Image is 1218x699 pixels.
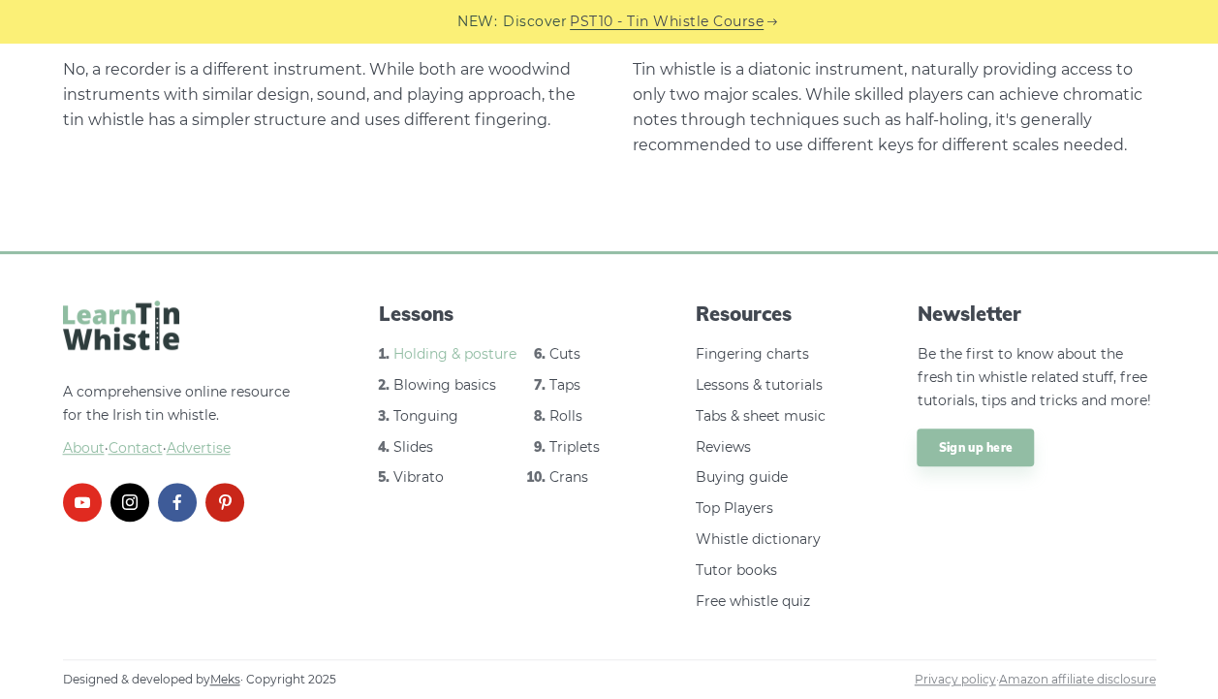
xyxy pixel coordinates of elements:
span: Resources [696,301,839,328]
a: Crans [549,468,588,486]
span: Lessons [379,301,617,328]
a: Meks [210,672,240,686]
a: Holding & posture [393,345,516,363]
a: Lessons & tutorials [696,376,823,394]
span: Discover [503,11,567,33]
p: A comprehensive online resource for the Irish tin whistle. [63,381,301,460]
a: Contact·Advertise [109,439,231,457]
a: About [63,439,105,457]
a: Slides [393,438,433,456]
a: Privacy policy [915,672,996,686]
a: Triplets [549,438,600,456]
span: Newsletter [917,301,1155,328]
span: Contact [109,439,163,457]
span: · [915,670,1156,689]
a: Fingering charts [696,345,809,363]
span: Designed & developed by · Copyright 2025 [63,670,336,689]
a: Sign up here [917,429,1034,467]
a: Free whistle quiz [696,592,810,610]
p: Be the first to know about the fresh tin whistle related stuff, free tutorials, tips and tricks a... [917,343,1155,412]
span: · [63,437,301,461]
a: Vibrato [393,468,444,486]
a: Top Players [696,499,773,517]
div: No, a recorder is a different instrument. While both are woodwind instruments with similar design... [63,57,586,133]
a: Blowing basics [393,376,496,394]
a: Rolls [549,407,582,425]
a: Cuts [549,345,580,363]
a: Buying guide [696,468,788,486]
a: instagram [110,483,149,522]
a: Tutor books [696,561,777,579]
a: facebook [158,483,197,522]
span: NEW: [457,11,497,33]
img: LearnTinWhistle.com [63,301,179,350]
a: youtube [63,483,102,522]
a: PST10 - Tin Whistle Course [570,11,764,33]
a: Tabs & sheet music [696,407,826,425]
a: Amazon affiliate disclosure [999,672,1156,686]
a: Whistle dictionary [696,530,821,548]
span: Advertise [167,439,231,457]
a: Tonguing [393,407,458,425]
a: Taps [549,376,580,394]
div: Tin whistle is a diatonic instrument, naturally providing access to only two major scales. While ... [633,57,1156,158]
a: pinterest [205,483,244,522]
a: Reviews [696,438,751,456]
